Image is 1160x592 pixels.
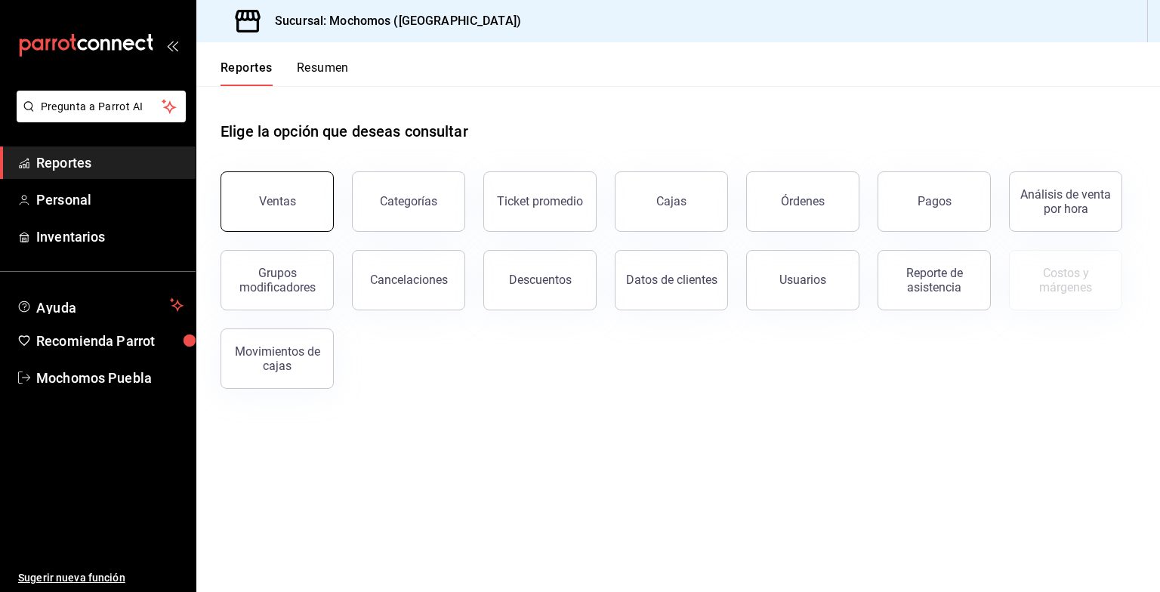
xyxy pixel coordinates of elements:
div: Datos de clientes [626,273,717,287]
h3: Sucursal: Mochomos ([GEOGRAPHIC_DATA]) [263,12,521,30]
button: Ventas [221,171,334,232]
div: Cancelaciones [370,273,448,287]
button: Cancelaciones [352,250,465,310]
div: Descuentos [509,273,572,287]
button: Categorías [352,171,465,232]
div: Análisis de venta por hora [1019,187,1112,216]
div: Reporte de asistencia [887,266,981,294]
button: open_drawer_menu [166,39,178,51]
button: Reportes [221,60,273,86]
div: Ventas [259,194,296,208]
button: Descuentos [483,250,597,310]
div: Cajas [656,194,686,208]
button: Movimientos de cajas [221,328,334,389]
button: Usuarios [746,250,859,310]
span: Ayuda [36,296,164,314]
button: Grupos modificadores [221,250,334,310]
div: Categorías [380,194,437,208]
h1: Elige la opción que deseas consultar [221,120,468,143]
span: Reportes [36,153,184,173]
button: Datos de clientes [615,250,728,310]
button: Pagos [878,171,991,232]
div: Movimientos de cajas [230,344,324,373]
button: Resumen [297,60,349,86]
div: navigation tabs [221,60,349,86]
span: Inventarios [36,227,184,247]
button: Órdenes [746,171,859,232]
div: Usuarios [779,273,826,287]
span: Mochomos Puebla [36,368,184,388]
button: Contrata inventarios para ver este reporte [1009,250,1122,310]
button: Pregunta a Parrot AI [17,91,186,122]
div: Ticket promedio [497,194,583,208]
div: Pagos [918,194,952,208]
div: Grupos modificadores [230,266,324,294]
span: Personal [36,190,184,210]
button: Reporte de asistencia [878,250,991,310]
span: Recomienda Parrot [36,331,184,351]
button: Ticket promedio [483,171,597,232]
button: Análisis de venta por hora [1009,171,1122,232]
a: Pregunta a Parrot AI [11,109,186,125]
button: Cajas [615,171,728,232]
div: Costos y márgenes [1019,266,1112,294]
span: Sugerir nueva función [18,570,184,586]
div: Órdenes [781,194,825,208]
span: Pregunta a Parrot AI [41,99,162,115]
